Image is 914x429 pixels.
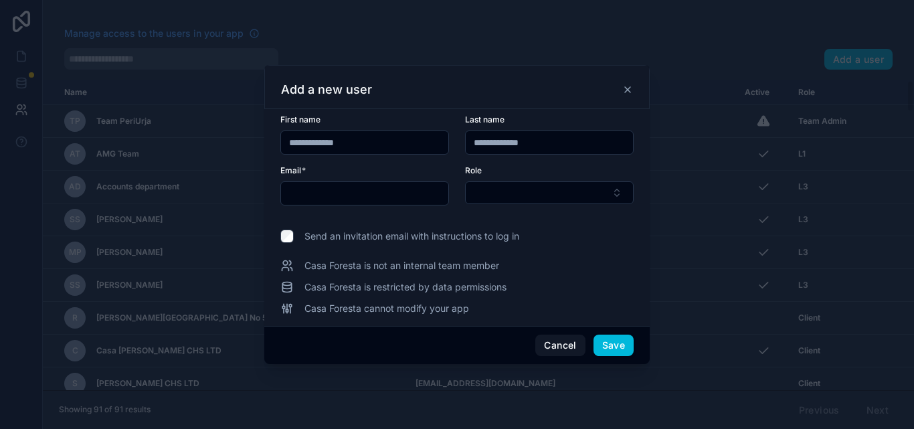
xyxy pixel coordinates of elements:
span: Casa Foresta is not an internal team member [304,259,499,272]
span: Role [465,165,482,175]
button: Select Button [465,181,634,204]
span: Send an invitation email with instructions to log in [304,230,519,243]
span: Email [280,165,301,175]
input: Send an invitation email with instructions to log in [280,230,294,243]
span: Casa Foresta is restricted by data permissions [304,280,507,294]
span: Casa Foresta cannot modify your app [304,302,469,315]
span: Last name [465,114,505,124]
button: Save [593,335,634,356]
button: Cancel [535,335,585,356]
h3: Add a new user [281,82,372,98]
span: First name [280,114,321,124]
